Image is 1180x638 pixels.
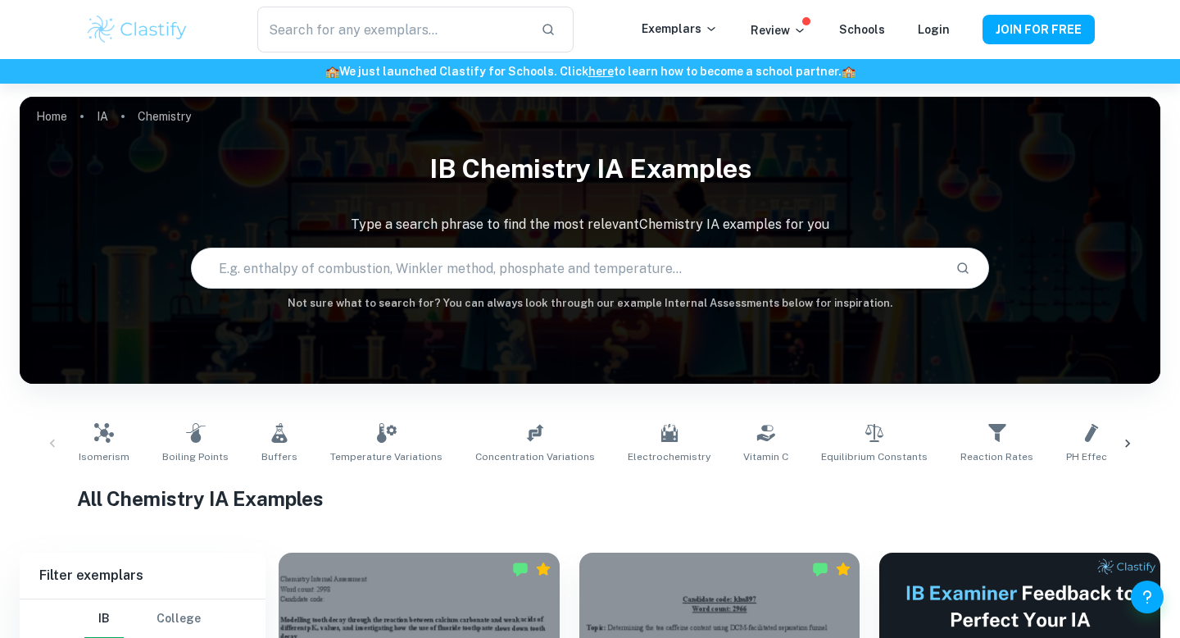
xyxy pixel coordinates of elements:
img: Clastify logo [85,13,189,46]
p: Exemplars [642,20,718,38]
span: Reaction Rates [960,449,1033,464]
input: Search for any exemplars... [257,7,528,52]
a: Home [36,105,67,128]
img: Marked [812,561,828,577]
p: Type a search phrase to find the most relevant Chemistry IA examples for you [20,215,1160,235]
span: Isomerism [79,449,129,464]
h1: All Chemistry IA Examples [77,484,1104,513]
button: JOIN FOR FREE [983,15,1095,44]
div: Premium [835,561,851,577]
h6: Filter exemplars [20,553,265,599]
span: Electrochemistry [628,449,710,464]
a: IA [97,105,108,128]
span: pH Effects [1066,449,1117,464]
span: 🏫 [325,65,339,78]
p: Review [751,21,806,39]
span: Boiling Points [162,449,229,464]
a: here [588,65,614,78]
h6: Not sure what to search for? You can always look through our example Internal Assessments below f... [20,295,1160,312]
a: Schools [839,23,885,36]
input: E.g. enthalpy of combustion, Winkler method, phosphate and temperature... [192,245,942,291]
button: Help and Feedback [1131,581,1164,613]
h1: IB Chemistry IA examples [20,143,1160,195]
span: 🏫 [842,65,855,78]
span: Vitamin C [743,449,788,464]
span: Concentration Variations [475,449,595,464]
div: Premium [535,561,551,577]
span: Temperature Variations [330,449,442,464]
img: Marked [512,561,529,577]
h6: We just launched Clastify for Schools. Click to learn how to become a school partner. [3,62,1177,80]
span: Equilibrium Constants [821,449,928,464]
span: Buffers [261,449,297,464]
button: Search [949,254,977,282]
a: Login [918,23,950,36]
p: Chemistry [138,107,191,125]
